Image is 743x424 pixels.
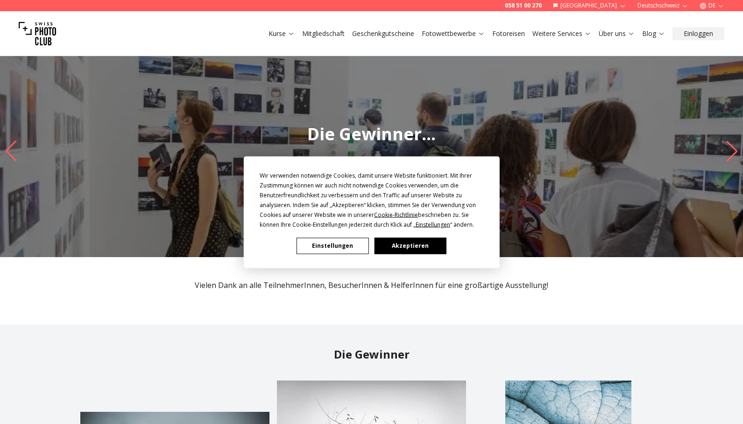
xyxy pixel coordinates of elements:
div: Wir verwenden notwendige Cookies, damit unsere Website funktioniert. Mit Ihrer Zustimmung können ... [260,170,484,229]
div: Cookie Consent Prompt [243,156,499,268]
span: Cookie-Richtlinie [374,210,418,218]
button: Einstellungen [297,237,368,254]
button: Akzeptieren [374,237,446,254]
span: Einstellungen [416,220,450,228]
